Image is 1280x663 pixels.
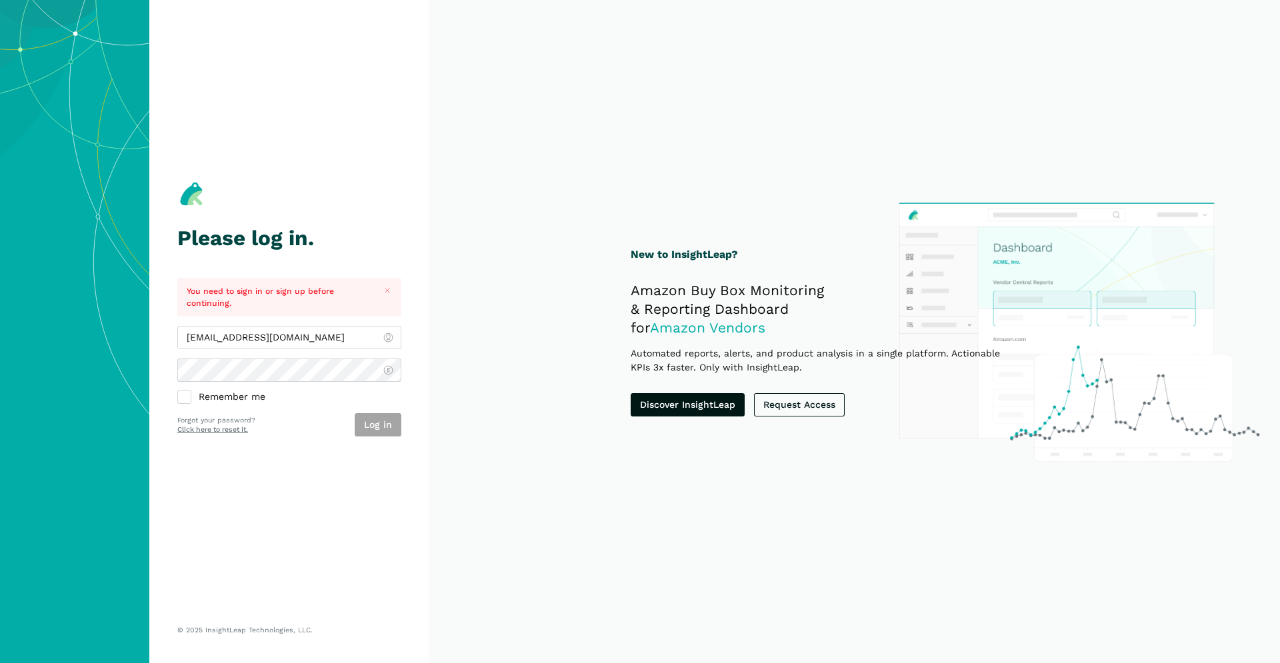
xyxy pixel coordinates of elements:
[631,247,1021,263] h1: New to InsightLeap?
[177,626,401,635] p: © 2025 InsightLeap Technologies, LLC.
[754,393,845,416] a: Request Access
[177,425,248,434] a: Click here to reset it.
[177,391,401,404] label: Remember me
[177,227,401,250] h1: Please log in.
[177,415,255,426] p: Forgot your password?
[650,319,765,336] span: Amazon Vendors
[892,196,1265,468] img: InsightLeap Product
[177,326,401,349] input: admin@insightleap.com
[631,281,1021,337] h2: Amazon Buy Box Monitoring & Reporting Dashboard for
[631,393,745,416] a: Discover InsightLeap
[379,283,396,299] button: Close
[631,346,1021,374] p: Automated reports, alerts, and product analysis in a single platform. Actionable KPIs 3x faster. ...
[187,285,370,310] p: You need to sign in or sign up before continuing.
